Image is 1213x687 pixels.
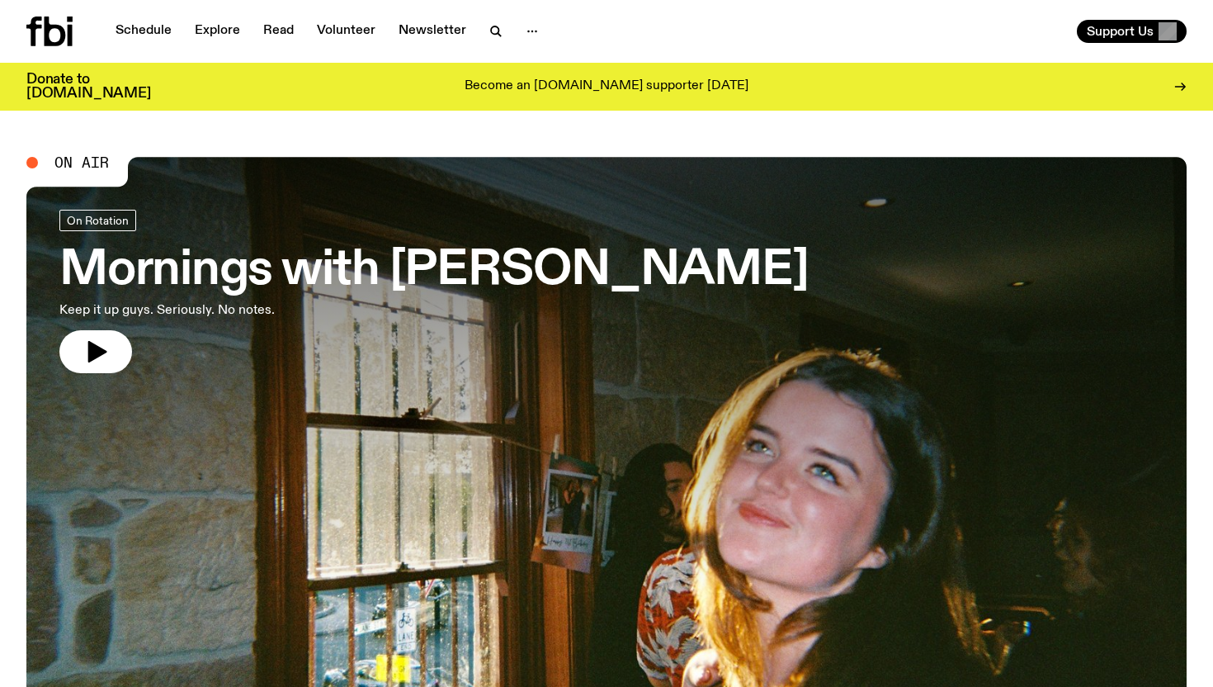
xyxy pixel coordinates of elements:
[59,210,809,373] a: Mornings with [PERSON_NAME]Keep it up guys. Seriously. No notes.
[54,155,109,170] span: On Air
[307,20,385,43] a: Volunteer
[1087,24,1154,39] span: Support Us
[26,73,151,101] h3: Donate to [DOMAIN_NAME]
[59,301,482,320] p: Keep it up guys. Seriously. No notes.
[59,248,809,294] h3: Mornings with [PERSON_NAME]
[389,20,476,43] a: Newsletter
[59,210,136,231] a: On Rotation
[67,214,129,226] span: On Rotation
[106,20,182,43] a: Schedule
[253,20,304,43] a: Read
[185,20,250,43] a: Explore
[465,79,748,94] p: Become an [DOMAIN_NAME] supporter [DATE]
[1077,20,1187,43] button: Support Us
